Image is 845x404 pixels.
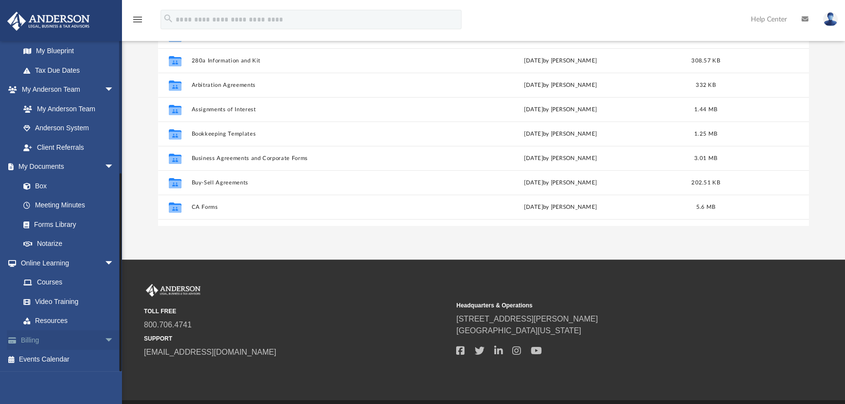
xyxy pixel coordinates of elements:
a: Online Learningarrow_drop_down [7,253,124,273]
span: 3.01 MB [694,156,717,161]
a: My Anderson Team [14,99,119,119]
a: Forms Library [14,215,119,234]
a: [EMAIL_ADDRESS][DOMAIN_NAME] [144,348,276,356]
img: User Pic [823,12,838,26]
div: [DATE] by [PERSON_NAME] [439,154,682,163]
button: Buy-Sell Agreements [192,180,435,186]
button: Bookkeeping Templates [192,131,435,137]
a: Client Referrals [14,138,124,157]
span: 1.44 MB [694,107,717,112]
div: [DATE] by [PERSON_NAME] [439,105,682,114]
small: SUPPORT [144,334,449,343]
img: Anderson Advisors Platinum Portal [4,12,93,31]
a: [STREET_ADDRESS][PERSON_NAME] [456,315,598,323]
a: My Blueprint [14,41,124,61]
button: 280a Information and Kit [192,58,435,64]
button: Assignments of Interest [192,106,435,113]
a: Billingarrow_drop_down [7,330,129,350]
button: CA Forms [192,204,435,210]
a: Courses [14,273,124,292]
i: menu [132,14,143,25]
span: arrow_drop_down [104,330,124,350]
span: arrow_drop_down [104,80,124,100]
div: [DATE] by [PERSON_NAME] [439,179,682,187]
button: Business Agreements and Corporate Forms [192,155,435,162]
a: Video Training [14,292,119,311]
span: arrow_drop_down [104,157,124,177]
div: grid [158,24,809,226]
a: My Anderson Teamarrow_drop_down [7,80,124,100]
a: Resources [14,311,124,331]
a: My Documentsarrow_drop_down [7,157,124,177]
div: [DATE] by [PERSON_NAME] [439,203,682,212]
div: [DATE] by [PERSON_NAME] [439,81,682,90]
small: Headquarters & Operations [456,301,762,310]
a: menu [132,19,143,25]
span: 308.57 KB [691,58,720,63]
a: Box [14,176,119,196]
span: 202.51 KB [691,180,720,185]
img: Anderson Advisors Platinum Portal [144,284,202,297]
span: 1.25 MB [694,131,717,137]
span: arrow_drop_down [104,253,124,273]
a: Anderson System [14,119,124,138]
a: Notarize [14,234,124,254]
span: 5.6 MB [696,204,716,210]
a: Tax Due Dates [14,61,129,80]
a: 800.706.4741 [144,321,192,329]
span: 332 KB [696,82,716,88]
a: Events Calendar [7,350,129,369]
i: search [163,13,174,24]
div: [DATE] by [PERSON_NAME] [439,57,682,65]
div: [DATE] by [PERSON_NAME] [439,130,682,139]
button: Arbitration Agreements [192,82,435,88]
small: TOLL FREE [144,307,449,316]
a: [GEOGRAPHIC_DATA][US_STATE] [456,326,581,335]
a: Meeting Minutes [14,196,124,215]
